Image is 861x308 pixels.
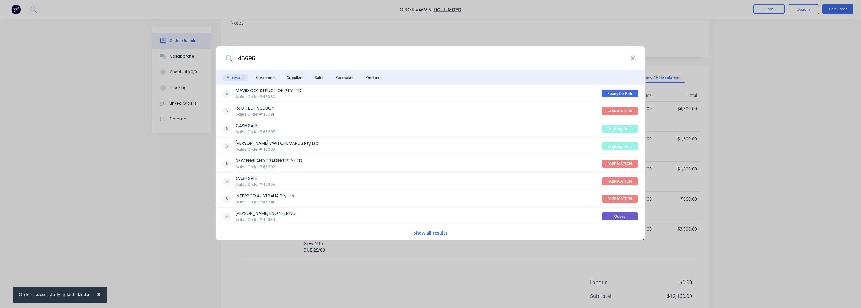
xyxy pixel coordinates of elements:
button: Close [91,287,107,302]
div: MAVID CONSTRUCTION PTY LTD [236,87,302,94]
div: Orders successfully linked [19,291,74,298]
input: Start typing a customer or supplier name to create a new order... [232,46,630,70]
span: Suppliers [283,74,307,81]
span: Products [362,74,385,81]
div: FABRICATION [602,177,638,185]
div: [PERSON_NAME] SWITCHBOARDS Pty Ltd [236,140,319,147]
div: Drafting Dept [602,142,638,150]
div: CASH SALE [236,175,275,182]
div: Sales Order #46682 [236,164,302,170]
div: FABRICATION [602,107,638,115]
div: Quote [602,212,638,220]
span: × [97,290,101,299]
div: Sales Order #46669 [236,94,302,100]
div: FABRICATION [602,160,638,168]
div: R&D TECHNOLOGY [236,105,274,112]
div: NEW ENGLAND TRADING PTY LTD [236,158,302,164]
div: Sales Order #46665 [236,182,275,187]
div: FABRICATION [602,195,638,203]
span: Purchases [332,74,358,81]
div: CASH SALE [236,123,275,129]
button: Undo [74,290,93,299]
div: Drafting Dept [602,125,638,133]
div: [PERSON_NAME] ENGINEERING [236,210,296,217]
div: Sales Order #46634 [236,217,296,222]
div: Sales Order #46603 [236,147,319,152]
div: INTERPOD AUSTRALIA Pty Ltd [236,193,294,199]
div: Sales Order #46648 [236,199,294,205]
div: Sales Order #46608 [236,129,275,135]
div: Ready for Pick Up [602,90,638,97]
span: Sales [311,74,328,81]
span: Customers [252,74,279,81]
div: Sales Order #46691 [236,112,274,117]
span: All results [223,74,248,81]
button: Show all results [412,229,449,237]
